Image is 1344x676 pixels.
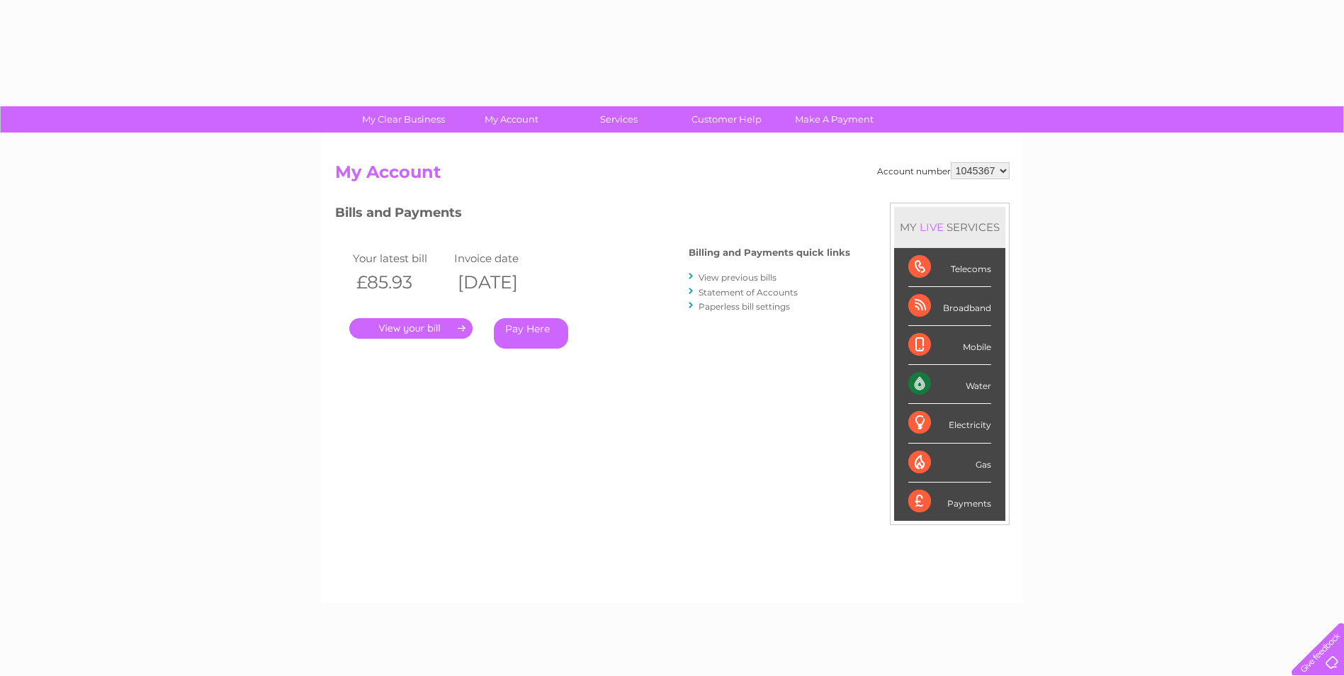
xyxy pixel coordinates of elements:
[908,365,991,404] div: Water
[668,106,785,133] a: Customer Help
[451,268,553,297] th: [DATE]
[908,248,991,287] div: Telecoms
[699,287,798,298] a: Statement of Accounts
[908,326,991,365] div: Mobile
[699,301,790,312] a: Paperless bill settings
[917,220,947,234] div: LIVE
[335,203,850,227] h3: Bills and Payments
[560,106,677,133] a: Services
[349,318,473,339] a: .
[349,268,451,297] th: £85.93
[451,249,553,268] td: Invoice date
[335,162,1010,189] h2: My Account
[689,247,850,258] h4: Billing and Payments quick links
[776,106,893,133] a: Make A Payment
[877,162,1010,179] div: Account number
[494,318,568,349] a: Pay Here
[699,272,777,283] a: View previous bills
[908,287,991,326] div: Broadband
[908,404,991,443] div: Electricity
[894,207,1005,247] div: MY SERVICES
[453,106,570,133] a: My Account
[908,483,991,521] div: Payments
[349,249,451,268] td: Your latest bill
[908,444,991,483] div: Gas
[345,106,462,133] a: My Clear Business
